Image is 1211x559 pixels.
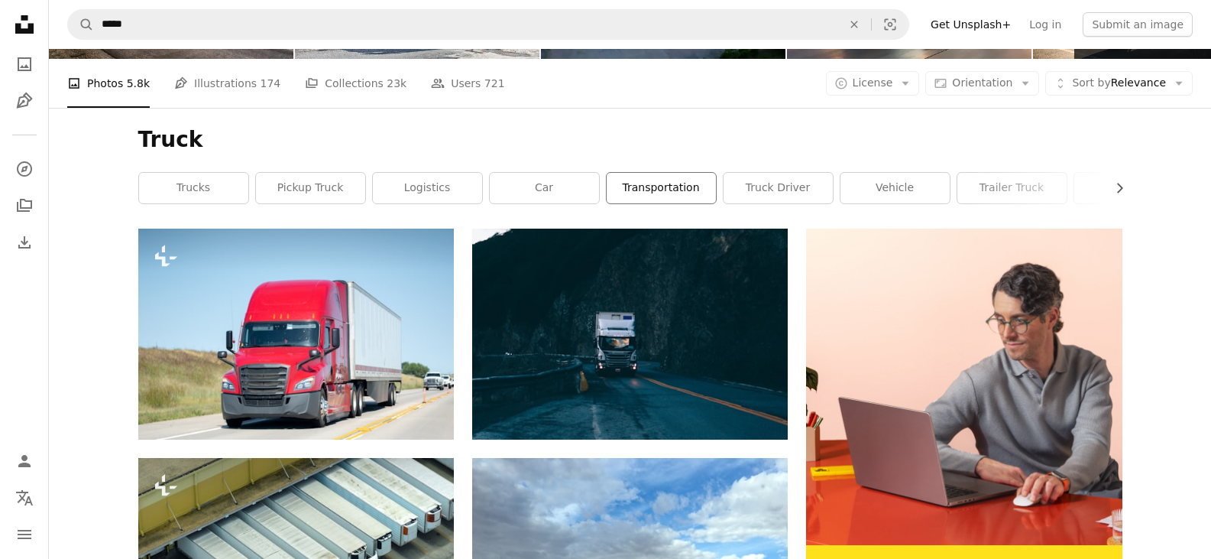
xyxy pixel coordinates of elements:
a: truck driver [724,173,833,203]
button: License [826,71,920,96]
button: Sort byRelevance [1045,71,1193,96]
button: Menu [9,519,40,550]
a: transportation [607,173,716,203]
img: trailer truck passing on road near rail guard [472,229,788,439]
span: License [853,76,893,89]
a: Collections [9,190,40,221]
a: trucks [139,173,248,203]
a: Collections 23k [305,59,406,108]
a: Log in [1020,12,1070,37]
a: logistics [373,173,482,203]
a: Photos [9,49,40,80]
button: Visual search [872,10,908,39]
span: Sort by [1072,76,1110,89]
a: car [490,173,599,203]
a: trailer truck [957,173,1067,203]
button: scroll list to the right [1106,173,1122,203]
h1: Truck [138,126,1122,154]
a: pickup truck [256,173,365,203]
button: Clear [837,10,871,39]
img: a red semi truck driving down a highway [138,229,454,439]
a: vehicle [840,173,950,203]
a: Illustrations [9,86,40,116]
a: Get Unsplash+ [921,12,1020,37]
span: 721 [484,75,505,92]
a: trailer truck passing on road near rail guard [472,327,788,340]
span: Orientation [952,76,1012,89]
span: 23k [387,75,406,92]
a: a red semi truck driving down a highway [138,327,454,340]
a: Download History [9,227,40,258]
button: Language [9,483,40,513]
a: van [1074,173,1183,203]
a: Explore [9,154,40,184]
button: Submit an image [1083,12,1193,37]
button: Search Unsplash [68,10,94,39]
span: 174 [261,75,281,92]
form: Find visuals sitewide [67,9,909,40]
a: Users 721 [431,59,504,108]
a: Illustrations 174 [174,59,280,108]
span: Relevance [1072,76,1166,91]
a: Home — Unsplash [9,9,40,43]
img: file-1722962848292-892f2e7827caimage [806,229,1122,544]
a: Log in / Sign up [9,446,40,476]
button: Orientation [925,71,1039,96]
